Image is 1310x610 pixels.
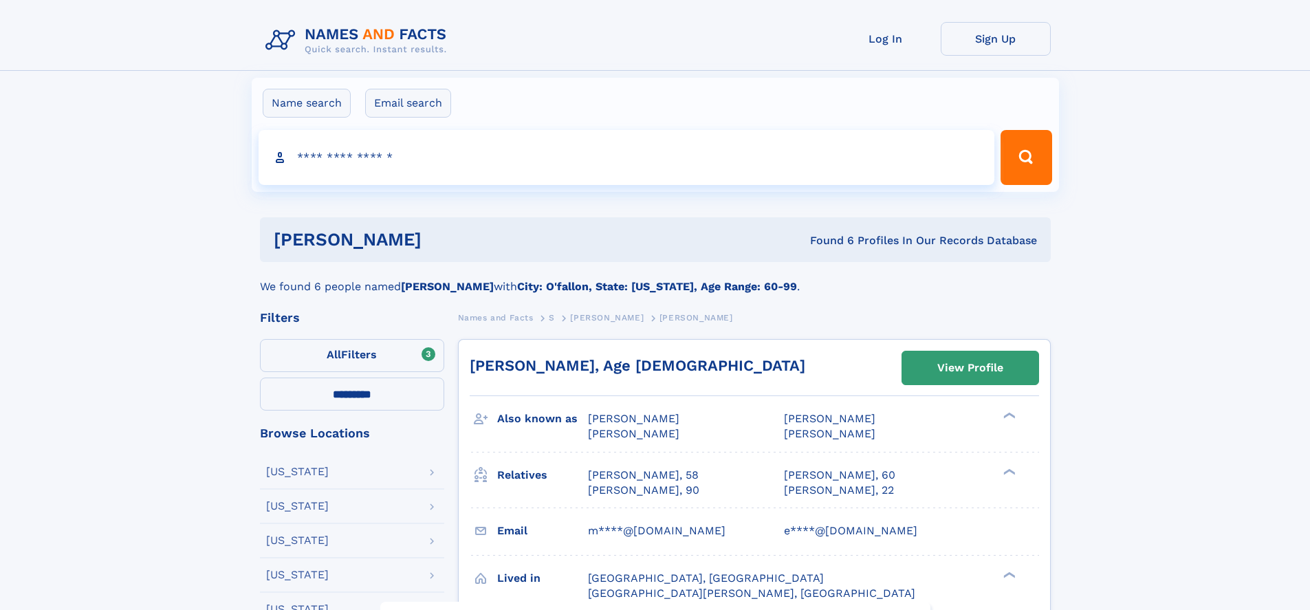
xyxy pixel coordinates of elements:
a: Log In [831,22,941,56]
a: Names and Facts [458,309,534,326]
div: ❯ [1000,411,1016,420]
span: [PERSON_NAME] [570,313,644,323]
div: [US_STATE] [266,569,329,580]
h3: Lived in [497,567,588,590]
a: [PERSON_NAME], 58 [588,468,699,483]
h1: [PERSON_NAME] [274,231,616,248]
a: [PERSON_NAME], 60 [784,468,895,483]
a: [PERSON_NAME], Age [DEMOGRAPHIC_DATA] [470,357,805,374]
span: S [549,313,555,323]
span: [PERSON_NAME] [588,412,679,425]
div: [US_STATE] [266,501,329,512]
div: Browse Locations [260,427,444,439]
b: City: O'fallon, State: [US_STATE], Age Range: 60-99 [517,280,797,293]
span: [PERSON_NAME] [659,313,733,323]
div: [US_STATE] [266,466,329,477]
span: [PERSON_NAME] [588,427,679,440]
a: [PERSON_NAME] [570,309,644,326]
div: We found 6 people named with . [260,262,1051,295]
h3: Relatives [497,464,588,487]
div: View Profile [937,352,1003,384]
label: Filters [260,339,444,372]
a: View Profile [902,351,1038,384]
span: [GEOGRAPHIC_DATA], [GEOGRAPHIC_DATA] [588,571,824,585]
button: Search Button [1001,130,1051,185]
span: [GEOGRAPHIC_DATA][PERSON_NAME], [GEOGRAPHIC_DATA] [588,587,915,600]
a: S [549,309,555,326]
span: [PERSON_NAME] [784,427,875,440]
b: [PERSON_NAME] [401,280,494,293]
span: All [327,348,341,361]
input: search input [259,130,995,185]
span: [PERSON_NAME] [784,412,875,425]
label: Name search [263,89,351,118]
div: Found 6 Profiles In Our Records Database [615,233,1037,248]
div: [US_STATE] [266,535,329,546]
div: ❯ [1000,570,1016,579]
h3: Also known as [497,407,588,431]
div: ❯ [1000,467,1016,476]
img: Logo Names and Facts [260,22,458,59]
div: Filters [260,312,444,324]
h3: Email [497,519,588,543]
a: Sign Up [941,22,1051,56]
a: [PERSON_NAME], 22 [784,483,894,498]
a: [PERSON_NAME], 90 [588,483,699,498]
label: Email search [365,89,451,118]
